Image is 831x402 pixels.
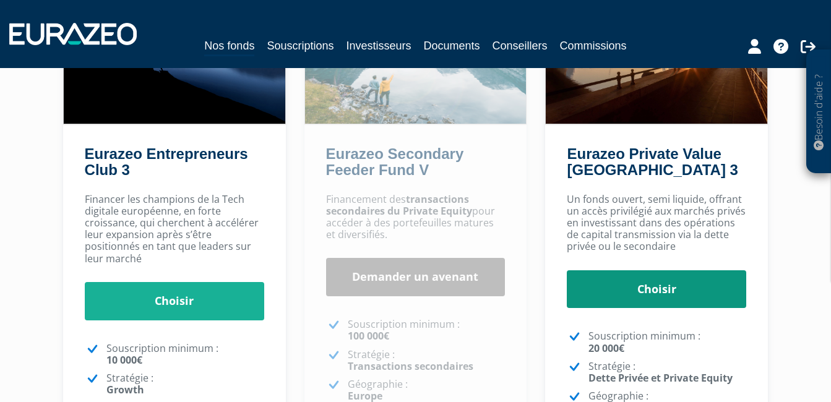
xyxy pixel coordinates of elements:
a: Demander un avenant [326,258,506,296]
p: Souscription minimum : [106,343,264,366]
strong: transactions secondaires du Private Equity [326,192,472,218]
strong: Growth [106,383,144,396]
p: Stratégie : [106,372,264,396]
p: Financement des pour accéder à des portefeuilles matures et diversifiés. [326,194,506,241]
a: Choisir [85,282,264,320]
a: Eurazeo Entrepreneurs Club 3 [85,145,248,178]
a: Eurazeo Secondary Feeder Fund V [326,145,464,178]
a: Documents [424,37,480,54]
p: Souscription minimum : [348,319,506,342]
p: Stratégie : [348,349,506,372]
p: Stratégie : [588,361,746,384]
strong: 20 000€ [588,341,624,355]
a: Investisseurs [346,37,411,54]
p: Financer les champions de la Tech digitale européenne, en forte croissance, qui cherchent à accél... [85,194,264,265]
a: Choisir [567,270,746,309]
strong: 10 000€ [106,353,142,367]
a: Souscriptions [267,37,334,54]
strong: 100 000€ [348,329,389,343]
strong: Transactions secondaires [348,359,473,373]
strong: Dette Privée et Private Equity [588,371,733,385]
p: Un fonds ouvert, semi liquide, offrant un accès privilégié aux marchés privés en investissant dan... [567,194,746,253]
p: Besoin d'aide ? [812,56,826,168]
a: Conseillers [493,37,548,54]
p: Géographie : [348,378,506,402]
a: Eurazeo Private Value [GEOGRAPHIC_DATA] 3 [567,145,738,178]
img: 1732889491-logotype_eurazeo_blanc_rvb.png [9,23,137,45]
a: Nos fonds [204,37,254,56]
p: Souscription minimum : [588,330,746,354]
a: Commissions [560,37,627,54]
